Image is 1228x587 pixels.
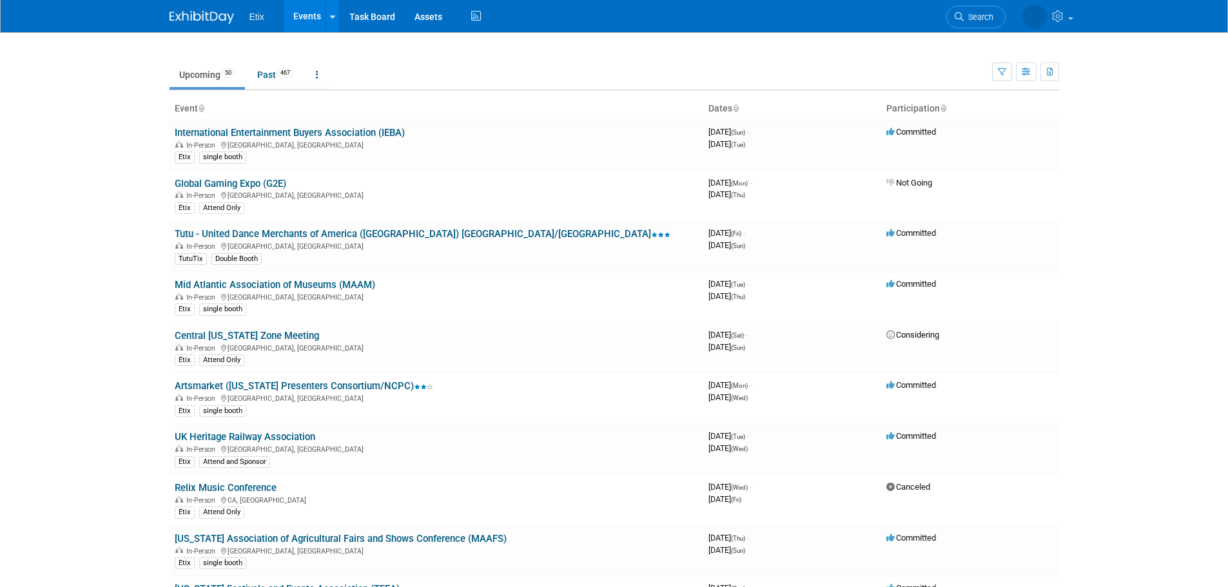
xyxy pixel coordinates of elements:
[731,344,745,351] span: (Sun)
[731,382,748,389] span: (Mon)
[175,431,315,443] a: UK Heritage Railway Association
[731,242,745,249] span: (Sun)
[940,103,946,113] a: Sort by Participation Type
[199,557,246,569] div: single booth
[175,456,195,468] div: Etix
[731,180,748,187] span: (Mon)
[886,178,932,188] span: Not Going
[175,139,698,149] div: [GEOGRAPHIC_DATA], [GEOGRAPHIC_DATA]
[731,129,745,136] span: (Sun)
[746,330,748,340] span: -
[175,445,183,452] img: In-Person Event
[186,445,219,454] span: In-Person
[708,482,752,492] span: [DATE]
[732,103,739,113] a: Sort by Start Date
[175,141,183,148] img: In-Person Event
[946,6,1006,28] a: Search
[708,392,748,402] span: [DATE]
[186,394,219,403] span: In-Person
[175,291,698,302] div: [GEOGRAPHIC_DATA], [GEOGRAPHIC_DATA]
[708,189,745,199] span: [DATE]
[1022,5,1047,29] img: Leslie Ziade
[886,228,936,238] span: Committed
[175,189,698,200] div: [GEOGRAPHIC_DATA], [GEOGRAPHIC_DATA]
[175,253,207,265] div: TutuTix
[186,293,219,302] span: In-Person
[175,202,195,214] div: Etix
[170,63,245,87] a: Upcoming50
[731,547,745,554] span: (Sun)
[175,151,195,163] div: Etix
[886,482,930,492] span: Canceled
[731,230,741,237] span: (Fri)
[731,433,745,440] span: (Tue)
[175,533,507,544] a: [US_STATE] Association of Agricultural Fairs and Shows Conference (MAAFS)
[731,293,745,300] span: (Thu)
[186,191,219,200] span: In-Person
[175,279,375,291] a: Mid Atlantic Association of Museums (MAAM)
[186,141,219,149] span: In-Person
[175,557,195,569] div: Etix
[199,354,244,366] div: Attend Only
[964,12,993,22] span: Search
[708,228,745,238] span: [DATE]
[186,344,219,352] span: In-Person
[747,279,749,289] span: -
[708,127,749,137] span: [DATE]
[199,151,246,163] div: single booth
[708,330,748,340] span: [DATE]
[199,456,270,468] div: Attend and Sponsor
[731,191,745,198] span: (Thu)
[175,330,319,342] a: Central [US_STATE] Zone Meeting
[199,303,246,315] div: single booth
[708,240,745,250] span: [DATE]
[199,202,244,214] div: Attend Only
[175,496,183,503] img: In-Person Event
[731,281,745,288] span: (Tue)
[731,484,748,491] span: (Wed)
[886,380,936,390] span: Committed
[186,496,219,505] span: In-Person
[708,342,745,352] span: [DATE]
[708,139,745,149] span: [DATE]
[731,496,741,503] span: (Fri)
[708,545,745,555] span: [DATE]
[886,533,936,543] span: Committed
[175,242,183,249] img: In-Person Event
[175,240,698,251] div: [GEOGRAPHIC_DATA], [GEOGRAPHIC_DATA]
[175,127,405,139] a: International Entertainment Buyers Association (IEBA)
[199,506,244,518] div: Attend Only
[881,98,1059,120] th: Participation
[175,547,183,553] img: In-Person Event
[708,279,749,289] span: [DATE]
[750,380,752,390] span: -
[175,506,195,518] div: Etix
[248,63,304,87] a: Past467
[731,332,744,339] span: (Sat)
[175,494,698,505] div: CA, [GEOGRAPHIC_DATA]
[175,354,195,366] div: Etix
[249,12,264,22] span: Etix
[708,291,745,301] span: [DATE]
[277,68,294,78] span: 467
[175,443,698,454] div: [GEOGRAPHIC_DATA], [GEOGRAPHIC_DATA]
[708,380,752,390] span: [DATE]
[886,127,936,137] span: Committed
[750,482,752,492] span: -
[731,141,745,148] span: (Tue)
[731,445,748,452] span: (Wed)
[175,303,195,315] div: Etix
[198,103,204,113] a: Sort by Event Name
[747,127,749,137] span: -
[175,392,698,403] div: [GEOGRAPHIC_DATA], [GEOGRAPHIC_DATA]
[708,494,741,504] span: [DATE]
[175,545,698,555] div: [GEOGRAPHIC_DATA], [GEOGRAPHIC_DATA]
[186,242,219,251] span: In-Person
[750,178,752,188] span: -
[886,431,936,441] span: Committed
[175,344,183,351] img: In-Person Event
[175,191,183,198] img: In-Person Event
[186,547,219,555] span: In-Person
[170,11,234,24] img: ExhibitDay
[708,533,749,543] span: [DATE]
